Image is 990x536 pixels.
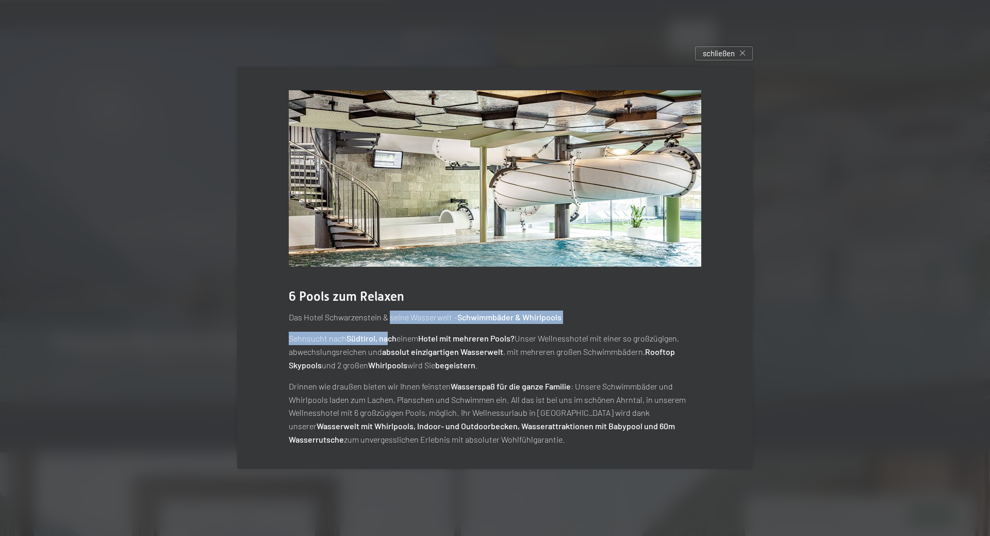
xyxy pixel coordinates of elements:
[289,311,701,324] p: Das Hotel Schwarzenstein & seine Wasserwelt –
[289,347,675,370] strong: Rooftop Skypools
[451,381,571,391] strong: Wasserspaß für die ganze Familie
[703,48,735,59] span: schließen
[346,333,397,343] strong: Südtirol, nach
[368,360,407,370] strong: Whirlpools
[289,421,675,444] strong: Wasserwelt mit Whirlpools, Indoor- und Outdoorbecken, Wasserattraktionen mit Babypool und 60m Was...
[382,347,503,356] strong: absolut einzigartigen Wasserwelt
[289,90,701,267] img: Urlaub - Schwimmbad - Sprudelbänke - Babybecken uvw.
[289,380,701,446] p: Drinnen wie draußen bieten wir Ihnen feinsten : Unsere Schwimmbäder und Whirlpools laden zum Lach...
[289,289,404,304] span: 6 Pools zum Relaxen
[418,333,515,343] strong: Hotel mit mehreren Pools?
[457,312,562,322] strong: Schwimmbäder & Whirlpools
[435,360,475,370] strong: begeistern
[289,332,701,371] p: Sehnsucht nach einem Unser Wellnesshotel mit einer so großzügigen, abwechslungsreichen und , mit ...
